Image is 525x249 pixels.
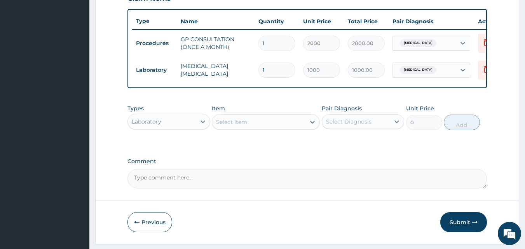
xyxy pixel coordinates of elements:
[444,115,480,130] button: Add
[389,14,474,29] th: Pair Diagnosis
[406,104,434,112] label: Unit Price
[127,105,144,112] label: Types
[474,14,513,29] th: Actions
[255,14,299,29] th: Quantity
[322,104,362,112] label: Pair Diagnosis
[212,104,225,112] label: Item
[132,118,161,125] div: Laboratory
[132,14,177,28] th: Type
[177,31,255,55] td: GP CONSULTATION (ONCE A MONTH)
[132,36,177,50] td: Procedures
[4,166,148,193] textarea: Type your message and hit 'Enter'
[132,63,177,77] td: Laboratory
[326,118,372,125] div: Select Diagnosis
[299,14,344,29] th: Unit Price
[45,75,107,153] span: We're online!
[127,4,146,23] div: Minimize live chat window
[440,212,487,232] button: Submit
[177,14,255,29] th: Name
[216,118,247,126] div: Select Item
[177,58,255,82] td: [MEDICAL_DATA] [MEDICAL_DATA]
[127,158,487,165] label: Comment
[40,44,131,54] div: Chat with us now
[344,14,389,29] th: Total Price
[127,212,172,232] button: Previous
[14,39,31,58] img: d_794563401_company_1708531726252_794563401
[400,66,436,74] span: [MEDICAL_DATA]
[400,39,436,47] span: [MEDICAL_DATA]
